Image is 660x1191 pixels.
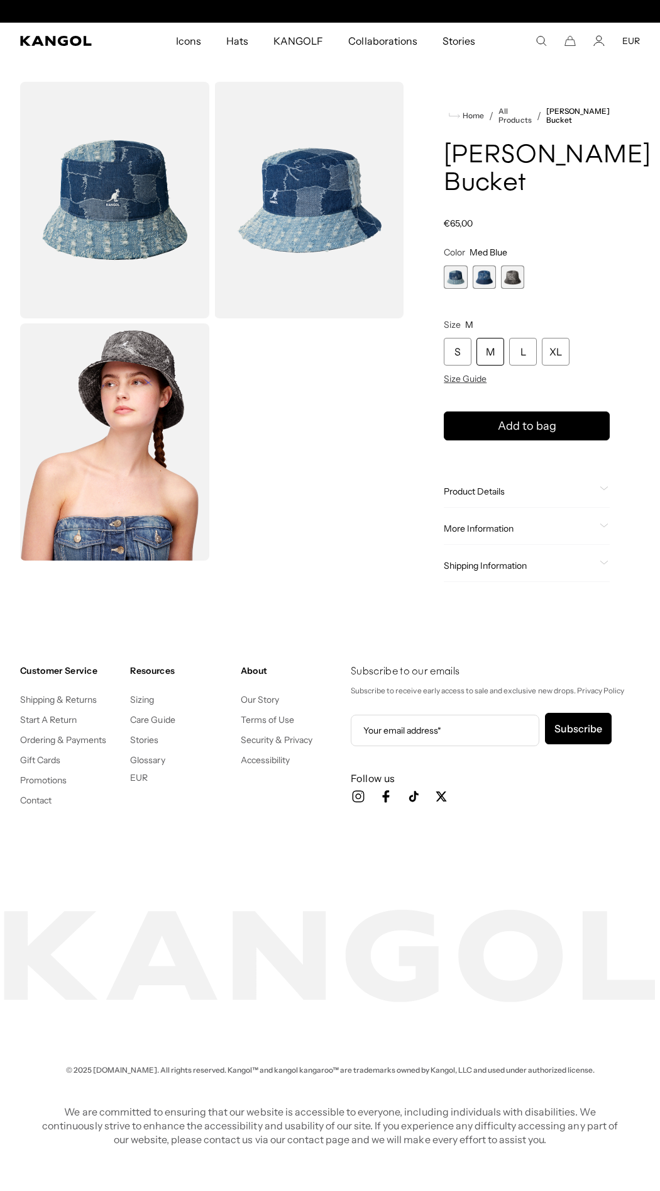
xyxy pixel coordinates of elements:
[536,35,547,47] summary: Search here
[130,714,175,725] a: Care Guide
[351,665,640,679] h4: Subscribe to our emails
[460,111,484,120] span: Home
[476,338,504,366] div: M
[201,6,459,16] div: Announcement
[130,694,154,705] a: Sizing
[351,771,640,785] h3: Follow us
[20,82,404,561] product-gallery: Gallery Viewer
[176,23,201,59] span: Icons
[201,6,459,16] div: 1 of 2
[430,23,488,59] a: Stories
[130,665,230,676] h4: Resources
[444,218,473,229] span: €65,00
[564,35,576,47] button: Cart
[622,35,640,47] button: EUR
[214,82,404,318] img: color-med-blue
[273,23,323,59] span: KANGOLF
[226,23,248,59] span: Hats
[444,142,610,198] h1: [PERSON_NAME] Bucket
[444,266,467,289] div: 1 of 3
[201,6,459,16] slideshow-component: Announcement bar
[241,754,290,766] a: Accessibility
[38,1105,622,1146] p: We are committed to ensuring that our website is accessible to everyone, including individuals wi...
[449,110,484,121] a: Home
[473,266,496,289] div: 2 of 3
[20,714,77,725] a: Start A Return
[20,734,107,746] a: Ordering & Payments
[241,714,294,725] a: Terms of Use
[542,338,569,366] div: XL
[444,247,465,258] span: Color
[444,319,461,330] span: Size
[470,247,507,258] span: Med Blue
[241,694,279,705] a: Our Story
[130,754,165,766] a: Glossary
[20,774,67,786] a: Promotions
[348,23,417,59] span: Collaborations
[20,795,52,806] a: Contact
[444,486,595,497] span: Product Details
[351,684,640,698] p: Subscribe to receive early access to sale and exclusive new drops. Privacy Policy
[20,323,209,560] img: BLACK-TROMPE-LOEIL
[444,266,467,289] label: Med Blue
[130,734,158,746] a: Stories
[20,36,116,46] a: Kangol
[444,560,595,571] span: Shipping Information
[241,665,341,676] h4: About
[444,107,610,125] nav: breadcrumbs
[484,108,493,123] li: /
[443,23,475,59] span: Stories
[336,23,429,59] a: Collaborations
[532,108,541,123] li: /
[444,411,610,440] button: Add to bag
[20,665,120,676] h4: Customer Service
[498,418,556,435] span: Add to bag
[444,338,471,366] div: S
[214,23,261,59] a: Hats
[20,82,209,318] img: color-med-blue
[20,754,60,766] a: Gift Cards
[465,319,473,330] span: M
[546,107,610,125] a: [PERSON_NAME] Bucket
[545,713,612,744] button: Subscribe
[444,523,595,534] span: More Information
[593,35,605,47] a: Account
[20,694,97,705] a: Shipping & Returns
[241,734,313,746] a: Security & Privacy
[501,266,524,289] div: 3 of 3
[498,107,531,125] a: All Products
[473,266,496,289] label: MEDIUM BLUE FLORAL
[444,373,487,384] span: Size Guide
[501,266,524,289] label: Black Trompe L'Oeil
[163,23,214,59] a: Icons
[509,338,537,366] div: L
[261,23,336,59] a: KANGOLF
[130,772,148,783] button: EUR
